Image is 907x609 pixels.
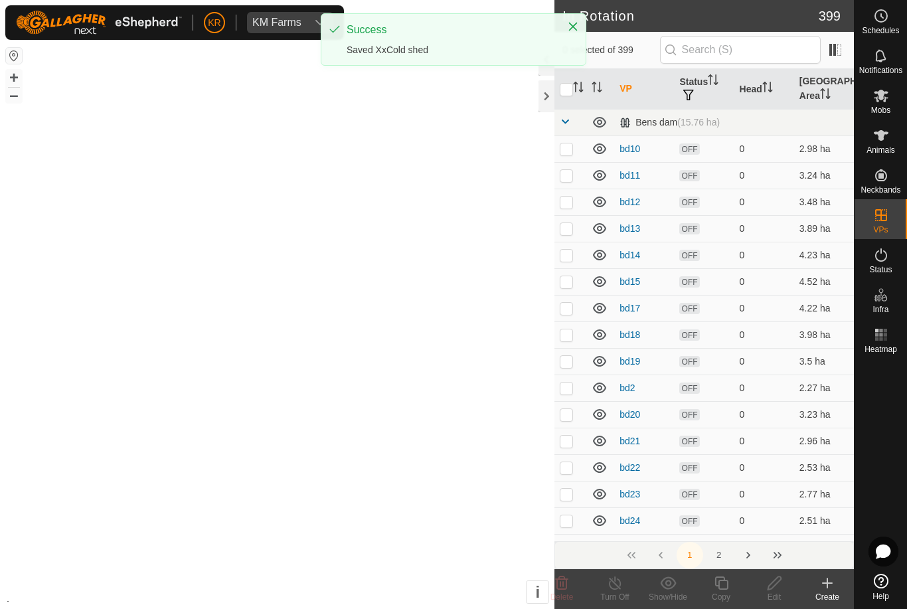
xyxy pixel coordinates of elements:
[614,69,674,110] th: VP
[734,428,794,454] td: 0
[588,591,641,603] div: Turn Off
[734,507,794,534] td: 0
[855,568,907,606] a: Help
[820,90,831,101] p-sorticon: Activate to sort
[619,117,720,128] div: Bens dam
[535,583,540,601] span: i
[872,592,889,600] span: Help
[794,268,854,295] td: 4.52 ha
[619,489,640,499] a: bd23
[794,507,854,534] td: 2.51 ha
[819,6,841,26] span: 399
[734,295,794,321] td: 0
[794,242,854,268] td: 4.23 ha
[6,70,22,86] button: +
[619,143,640,154] a: bd10
[290,592,329,604] a: Contact Us
[527,581,548,603] button: i
[873,226,888,234] span: VPs
[734,401,794,428] td: 0
[6,48,22,64] button: Reset Map
[794,428,854,454] td: 2.96 ha
[252,17,301,28] div: KM Farms
[247,12,307,33] span: KM Farms
[619,383,635,393] a: bd2
[871,106,890,114] span: Mobs
[794,481,854,507] td: 2.77 ha
[619,409,640,420] a: bd20
[762,84,773,94] p-sorticon: Activate to sort
[619,329,640,340] a: bd18
[794,348,854,375] td: 3.5 ha
[573,84,584,94] p-sorticon: Activate to sort
[862,27,899,35] span: Schedules
[734,454,794,481] td: 0
[865,345,897,353] span: Heatmap
[674,69,734,110] th: Status
[619,276,640,287] a: bd15
[708,76,718,87] p-sorticon: Activate to sort
[679,197,699,208] span: OFF
[794,295,854,321] td: 4.22 ha
[562,8,818,24] h2: In Rotation
[734,69,794,110] th: Head
[6,87,22,103] button: –
[794,401,854,428] td: 3.23 ha
[679,383,699,394] span: OFF
[794,215,854,242] td: 3.89 ha
[695,591,748,603] div: Copy
[679,170,699,181] span: OFF
[734,534,794,561] td: 0
[347,22,554,38] div: Success
[734,135,794,162] td: 0
[679,250,699,261] span: OFF
[564,17,582,36] button: Close
[861,186,900,194] span: Neckbands
[619,197,640,207] a: bd12
[869,266,892,274] span: Status
[794,321,854,348] td: 3.98 ha
[679,329,699,341] span: OFF
[619,462,640,473] a: bd22
[677,542,703,568] button: 1
[734,242,794,268] td: 0
[734,189,794,215] td: 0
[794,162,854,189] td: 3.24 ha
[679,409,699,420] span: OFF
[619,515,640,526] a: bd24
[619,436,640,446] a: bd21
[734,268,794,295] td: 0
[872,305,888,313] span: Infra
[679,436,699,447] span: OFF
[734,348,794,375] td: 0
[562,43,659,57] span: 0 selected of 399
[794,534,854,561] td: 2.23 ha
[307,12,333,33] div: dropdown trigger
[660,36,821,64] input: Search (S)
[550,592,574,602] span: Delete
[208,16,220,30] span: KR
[734,162,794,189] td: 0
[679,489,699,500] span: OFF
[794,69,854,110] th: [GEOGRAPHIC_DATA] Area
[592,84,602,94] p-sorticon: Activate to sort
[619,356,640,367] a: bd19
[734,321,794,348] td: 0
[619,223,640,234] a: bd13
[225,592,275,604] a: Privacy Policy
[734,481,794,507] td: 0
[794,189,854,215] td: 3.48 ha
[794,454,854,481] td: 2.53 ha
[619,250,640,260] a: bd14
[734,375,794,401] td: 0
[735,542,762,568] button: Next Page
[619,170,640,181] a: bd11
[679,276,699,288] span: OFF
[734,215,794,242] td: 0
[764,542,791,568] button: Last Page
[679,223,699,234] span: OFF
[679,515,699,527] span: OFF
[16,11,182,35] img: Gallagher Logo
[679,303,699,314] span: OFF
[794,375,854,401] td: 2.27 ha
